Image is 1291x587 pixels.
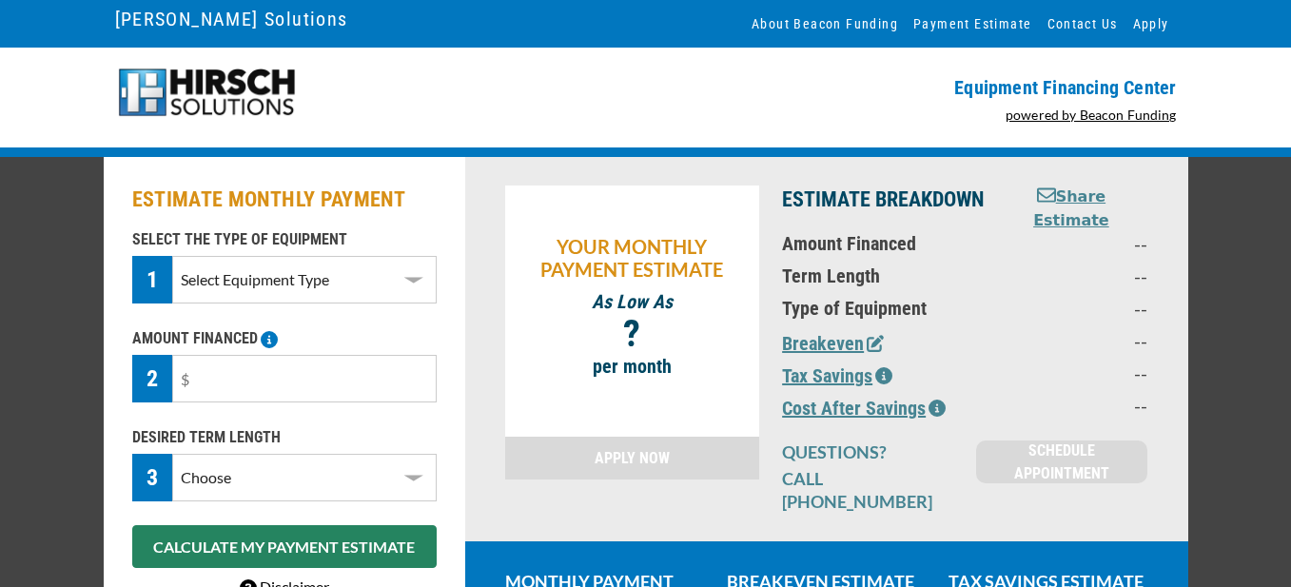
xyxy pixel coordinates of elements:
[1008,264,1147,287] p: --
[782,329,884,358] button: Breakeven
[976,440,1147,483] a: SCHEDULE APPOINTMENT
[132,355,173,402] div: 2
[132,256,173,303] div: 1
[1008,329,1147,352] p: --
[782,232,986,255] p: Amount Financed
[657,76,1177,99] p: Equipment Financing Center
[782,467,953,513] p: CALL [PHONE_NUMBER]
[132,525,437,568] button: CALCULATE MY PAYMENT ESTIMATE
[782,264,986,287] p: Term Length
[515,355,751,378] p: per month
[132,327,437,350] p: AMOUNT FINANCED
[132,454,173,501] div: 3
[115,67,299,119] img: Hirsch-logo-55px.png
[115,3,348,35] a: [PERSON_NAME] Solutions
[1008,394,1147,417] p: --
[132,426,437,449] p: DESIRED TERM LENGTH
[1006,107,1177,123] a: powered by Beacon Funding
[782,186,986,214] p: ESTIMATE BREAKDOWN
[1008,297,1147,320] p: --
[782,297,986,320] p: Type of Equipment
[505,437,760,479] a: APPLY NOW
[1008,362,1147,384] p: --
[515,290,751,313] p: As Low As
[782,394,946,422] button: Cost After Savings
[1008,186,1133,232] button: Share Estimate
[782,440,953,463] p: QUESTIONS?
[172,355,436,402] input: $
[132,186,437,214] h2: ESTIMATE MONTHLY PAYMENT
[132,228,437,251] p: SELECT THE TYPE OF EQUIPMENT
[515,235,751,281] p: YOUR MONTHLY PAYMENT ESTIMATE
[1008,232,1147,255] p: --
[782,362,892,390] button: Tax Savings
[515,323,751,345] p: ?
